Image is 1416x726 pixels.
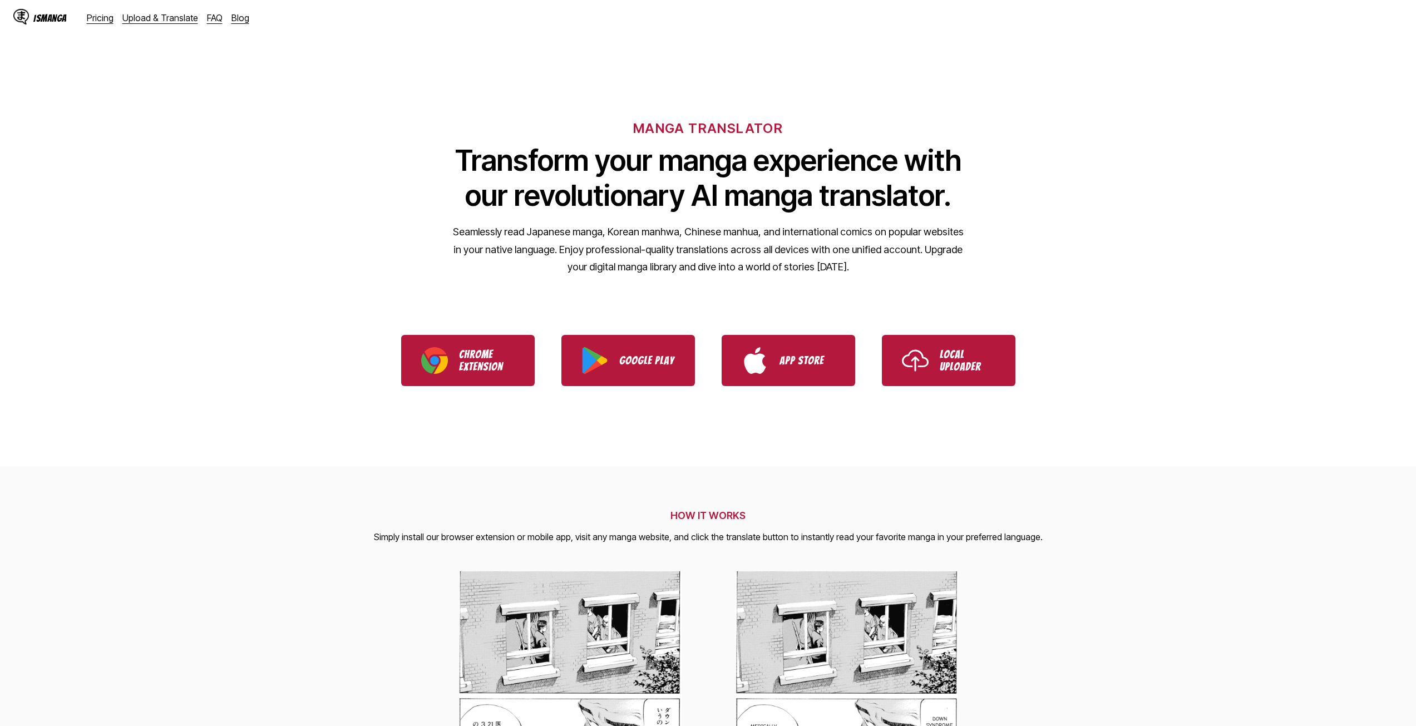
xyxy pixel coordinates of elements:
[13,9,29,24] img: IsManga Logo
[940,348,995,373] p: Local Uploader
[902,347,929,374] img: Upload icon
[882,335,1015,386] a: Use IsManga Local Uploader
[231,12,249,23] a: Blog
[452,143,964,213] h1: Transform your manga experience with our revolutionary AI manga translator.
[374,510,1043,521] h2: HOW IT WORKS
[779,354,835,367] p: App Store
[122,12,198,23] a: Upload & Translate
[722,335,855,386] a: Download IsManga from App Store
[207,12,223,23] a: FAQ
[374,530,1043,545] p: Simply install our browser extension or mobile app, visit any manga website, and click the transl...
[619,354,675,367] p: Google Play
[633,120,783,136] h6: MANGA TRANSLATOR
[401,335,535,386] a: Download IsManga Chrome Extension
[581,347,608,374] img: Google Play logo
[13,9,87,27] a: IsManga LogoIsManga
[561,335,695,386] a: Download IsManga from Google Play
[421,347,448,374] img: Chrome logo
[459,348,515,373] p: Chrome Extension
[33,13,67,23] div: IsManga
[742,347,768,374] img: App Store logo
[87,12,114,23] a: Pricing
[452,223,964,276] p: Seamlessly read Japanese manga, Korean manhwa, Chinese manhua, and international comics on popula...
